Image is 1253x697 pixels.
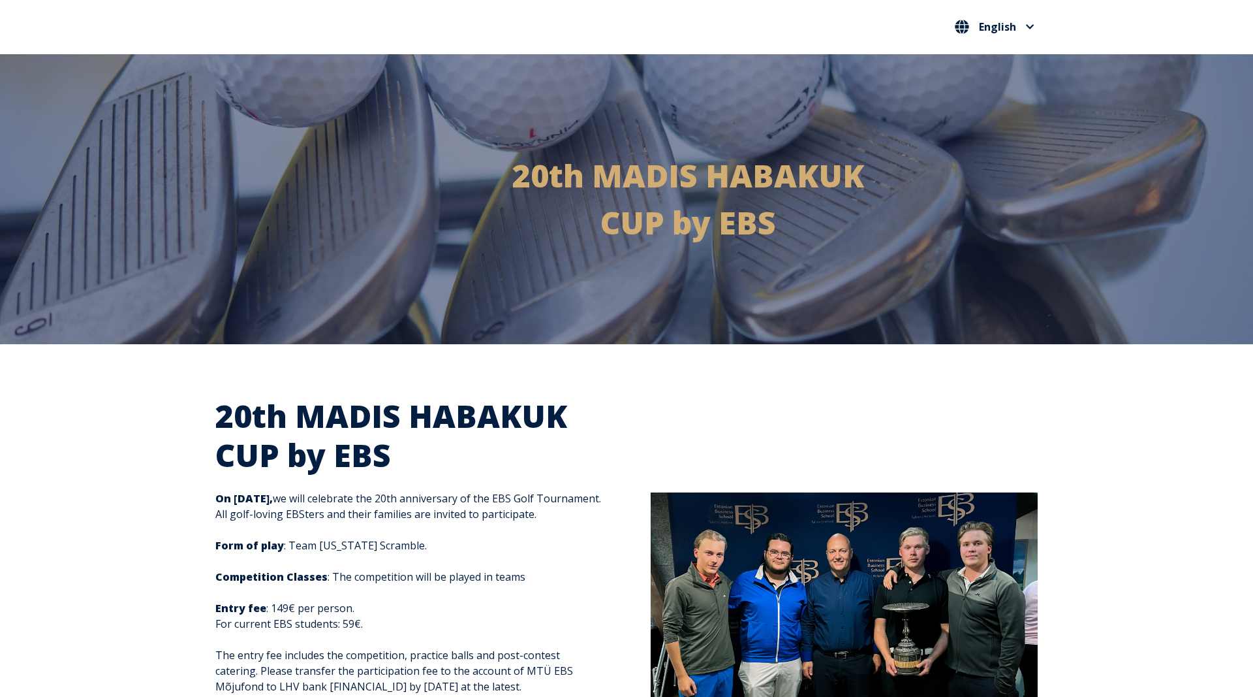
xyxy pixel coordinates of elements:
nav: Select your language [951,16,1038,38]
strong: 20th MADIS HABAKUK CUP by EBS [512,154,864,244]
p: we will celebrate the 20th anniversary of the EBS Golf Tournament. All golf-loving EBSters and th... [215,491,602,522]
p: : Team [US_STATE] Scramble. [215,538,602,553]
strong: Competition Classes [215,570,328,584]
p: : The competition will be played in teams [215,569,602,585]
span: English [979,22,1016,32]
button: English [951,16,1038,37]
strong: On [DATE], [215,491,273,506]
strong: Entry fee [215,601,266,615]
span: 20th MADIS HABAKUK CUP by EBS [215,395,567,476]
p: : 149€ per person. For current EBS students: 59€. [215,600,602,632]
strong: Form of play [215,538,284,553]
